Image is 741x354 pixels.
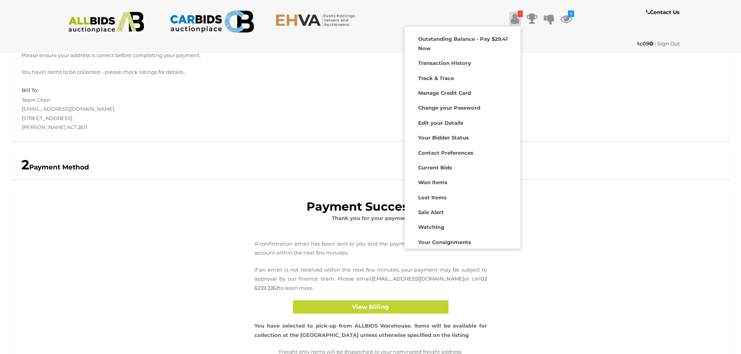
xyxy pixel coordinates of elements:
a: Manage Credit Card [405,85,520,99]
b: Payment Method [21,163,89,171]
strong: Edit your Details [418,120,463,126]
a: Edit your Details [405,115,520,129]
a: View Billing [254,300,487,314]
a: tc09 [637,40,655,47]
p: A confirmation email has been sent to you and the payment should be reflected on your account wit... [254,239,487,258]
strong: Change your Password [418,105,480,111]
a: Transaction History [405,55,520,70]
a: Your Bidder Status [405,129,520,144]
button: View Billing [293,300,448,314]
a: Lost Items [405,189,520,204]
b: You have selected to pick-up from ALLBIDS Warehouse. Items will be available for collection at th... [254,323,487,338]
span: 1 items to be collected - please check listings for details. [44,68,184,77]
a: Current Bids [405,159,520,174]
a: Won Items [405,174,520,189]
a: 8 [561,12,572,26]
span: 2 [21,157,29,173]
img: ALLBIDS.com.au [64,12,149,33]
a: Your Consignments [405,234,520,249]
a: Contact Us [646,8,681,17]
img: CARBIDS.com.au [170,8,254,35]
b: Contact Us [646,9,680,15]
p: Please ensure your address is correct before completing your payment. [21,51,720,60]
a: [EMAIL_ADDRESS][DOMAIN_NAME] [371,276,464,282]
strong: Watching [418,224,444,230]
a: Track & Trace [405,70,520,85]
strong: tc09 [637,40,653,47]
strong: Transaction History [418,60,471,66]
p: If an email is not received within the next few minutes, your payment may be subject to approval ... [254,265,487,293]
strong: Current Bids [418,164,452,171]
a: Outstanding Balance - Pay $29.41 Now [405,31,520,55]
a: Sale Alert [405,204,520,219]
strong: Outstanding Balance - Pay $29.41 Now [418,36,508,51]
i: 8 [568,10,574,17]
strong: Contact Preferences [418,150,473,156]
span: | [655,40,656,47]
h5: Bill To: [22,87,38,93]
a: 02 6239 2262 [254,276,487,291]
a: ! [509,12,521,26]
strong: Your Consignments [418,239,471,245]
a: Sign Out [657,40,680,47]
strong: Lost Items [418,194,447,201]
b: Thank you for your payment [332,215,409,221]
b: Payment Successful! [307,199,434,214]
i: ! [518,10,523,17]
strong: Track & Trace [418,75,454,81]
div: Team Chen [EMAIL_ADDRESS][DOMAIN_NAME] [STREET_ADDRESS] [PERSON_NAME] ACT 2611 [16,86,371,132]
span: You have [21,68,44,77]
span: . [184,68,186,77]
a: Watching [405,219,520,234]
strong: Manage Credit Card [418,90,471,96]
strong: Sale Alert [418,209,444,215]
a: Contact Preferences [405,145,520,159]
strong: Won Items [418,179,447,185]
img: EHVA.com.au [275,14,360,26]
a: Change your Password [405,99,520,114]
strong: Your Bidder Status [418,134,469,141]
